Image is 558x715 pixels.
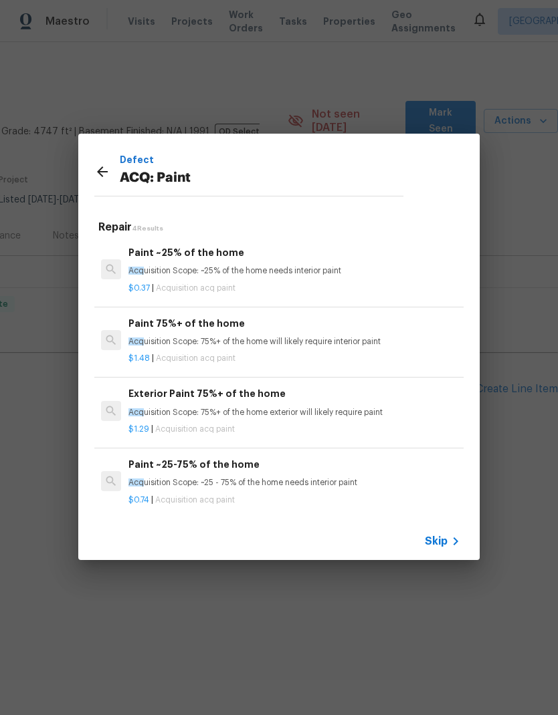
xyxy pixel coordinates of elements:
[128,424,460,435] p: |
[132,225,163,232] span: 4 Results
[120,168,403,189] p: ACQ: Paint
[155,425,235,433] span: Acquisition acq paint
[128,337,144,345] span: Acq
[128,316,460,331] h6: Paint 75%+ of the home
[156,354,236,362] span: Acquisition acq paint
[128,354,150,362] span: $1.48
[128,477,460,488] p: uisition Scope: ~25 - 75% of the home needs interior paint
[128,245,460,260] h6: Paint ~25% of the home
[128,457,460,472] h6: Paint ~25-75% of the home
[128,407,460,418] p: uisition Scope: 75%+ of the home exterior will likely require paint
[128,496,149,504] span: $0.74
[98,221,464,235] h5: Repair
[128,494,460,506] p: |
[128,478,144,486] span: Acq
[128,267,144,275] span: Acq
[128,283,460,294] p: |
[128,353,460,364] p: |
[425,535,448,548] span: Skip
[120,152,403,167] p: Defect
[128,284,150,292] span: $0.37
[128,425,149,433] span: $1.29
[128,336,460,347] p: uisition Scope: 75%+ of the home will likely require interior paint
[155,496,235,504] span: Acquisition acq paint
[128,265,460,277] p: uisition Scope: ~25% of the home needs interior paint
[128,408,144,416] span: Acq
[128,386,460,401] h6: Exterior Paint 75%+ of the home
[156,284,236,292] span: Acquisition acq paint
